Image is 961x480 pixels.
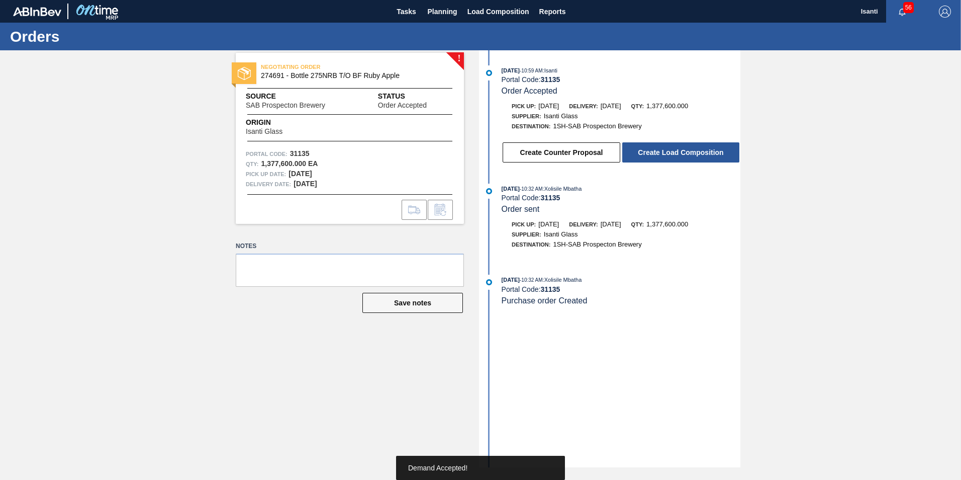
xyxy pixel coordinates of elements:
button: Notifications [886,5,918,19]
span: Demand Accepted! [408,464,467,472]
span: Source [246,91,355,102]
span: Supplier: [512,231,541,237]
span: Qty: [631,103,644,109]
span: Planning [428,6,457,18]
span: Delivery Date: [246,179,291,189]
span: Order sent [502,205,540,213]
span: Isanti Glass [544,112,578,120]
h1: Orders [10,31,188,42]
span: 1,377,600.000 [646,220,688,228]
img: Logout [939,6,951,18]
strong: 31135 [540,75,560,84]
img: atual [486,188,492,194]
strong: [DATE] [289,170,312,178]
span: Portal Code: [246,149,287,159]
span: Order Accepted [378,102,427,109]
span: Delivery: [569,221,598,227]
span: Qty : [246,159,258,169]
span: Delivery: [569,103,598,109]
span: SAB Prospecton Brewery [246,102,325,109]
span: 1SH-SAB Prospecton Brewery [553,122,641,130]
span: Pick up: [512,221,536,227]
span: [DATE] [502,67,520,73]
span: Purchase order Created [502,296,588,305]
img: TNhmsLtSVTkK8tSr43FrP2fwEKptu5GPRR3wAAAABJRU5ErkJggg== [13,7,61,16]
span: - 10:32 AM [520,186,543,192]
span: 274691 - Bottle 275NRB T/O BF Ruby Apple [261,72,443,79]
span: 1SH-SAB Prospecton Brewery [553,241,641,248]
strong: 31135 [540,194,560,202]
img: status [238,67,251,80]
img: atual [486,279,492,285]
label: Notes [236,239,464,254]
div: Inform order change [428,200,453,220]
div: Portal Code: [502,285,740,293]
span: Reports [539,6,566,18]
span: Origin [246,117,308,128]
span: 56 [903,2,914,13]
span: NEGOTIATING ORDER [261,62,402,72]
span: [DATE] [601,220,621,228]
span: Isanti Glass [544,230,578,238]
div: Portal Code: [502,194,740,202]
span: [DATE] [538,102,559,110]
button: Save notes [362,293,463,313]
span: [DATE] [601,102,621,110]
span: [DATE] [538,220,559,228]
span: Isanti Glass [246,128,282,135]
span: - 10:59 AM [520,68,543,73]
span: [DATE] [502,277,520,283]
div: Portal Code: [502,75,740,84]
span: Destination: [512,242,550,248]
span: : Xolisile Mbatha [543,186,582,192]
img: atual [486,70,492,76]
span: [DATE] [502,186,520,192]
span: Load Composition [467,6,529,18]
span: - 10:32 AM [520,277,543,283]
span: Order Accepted [502,87,557,95]
button: Create Load Composition [622,142,739,163]
span: Supplier: [512,113,541,119]
span: : Xolisile Mbatha [543,277,582,283]
span: 1,377,600.000 [646,102,688,110]
span: Destination: [512,123,550,129]
strong: 31135 [540,285,560,293]
span: Tasks [396,6,418,18]
span: Pick up Date: [246,169,286,179]
strong: 31135 [290,149,310,157]
span: Pick up: [512,103,536,109]
strong: 1,377,600.000 EA [261,159,318,168]
div: Go to Load Composition [402,200,427,220]
span: Status [378,91,454,102]
button: Create Counter Proposal [503,142,620,163]
span: Qty: [631,221,644,227]
span: : Isanti [543,67,557,73]
strong: [DATE] [294,180,317,188]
